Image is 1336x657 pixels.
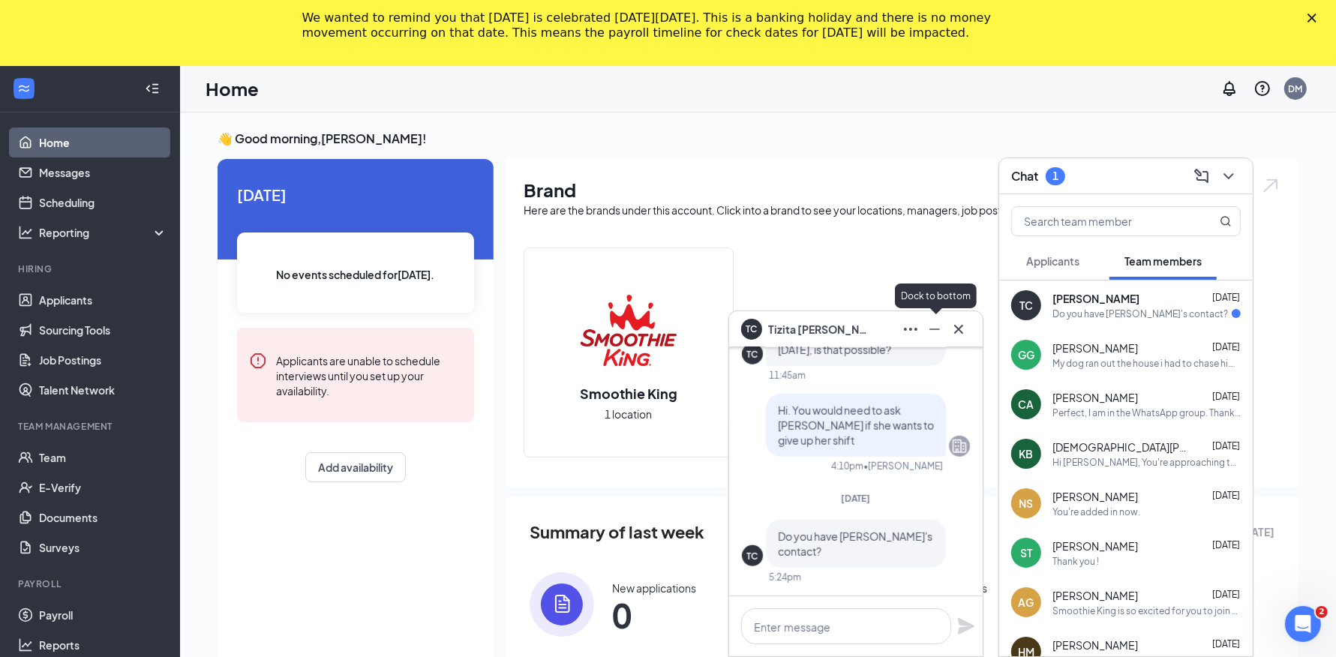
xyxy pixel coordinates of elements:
div: TC [1019,298,1033,313]
a: Messages [39,157,167,187]
span: 1 location [605,406,653,422]
div: TC [747,348,758,361]
svg: ComposeMessage [1193,167,1211,185]
h3: 👋 Good morning, [PERSON_NAME] ! [218,130,1298,147]
span: [PERSON_NAME] [1052,588,1138,603]
svg: Company [950,437,968,455]
button: Cross [947,317,971,341]
input: Search team member [1012,207,1190,235]
a: Sourcing Tools [39,315,167,345]
a: Home [39,127,167,157]
button: Ellipses [899,317,923,341]
a: Documents [39,502,167,532]
span: [DATE] [1212,638,1240,649]
button: ChevronDown [1217,164,1241,188]
svg: MagnifyingGlass [1220,215,1232,227]
a: Talent Network [39,375,167,405]
div: Reporting [39,225,168,240]
div: Perfect, I am in the WhatsApp group. Thanks! [1052,406,1241,419]
span: [PERSON_NAME] [1052,291,1139,306]
span: [DEMOGRAPHIC_DATA][PERSON_NAME] [1052,439,1187,454]
span: 2 [1316,606,1328,618]
svg: Analysis [18,225,33,240]
button: Add availability [305,452,406,482]
span: Do you have [PERSON_NAME]'s contact? [778,529,932,558]
div: DM [1289,82,1303,95]
svg: Notifications [1220,79,1238,97]
svg: Minimize [926,320,944,338]
span: Summary of last week [530,519,704,545]
div: 11:45am [769,369,806,382]
span: [DATE] [1212,490,1240,501]
div: Close [1307,13,1322,22]
h3: Chat [1011,168,1038,184]
a: E-Verify [39,472,167,502]
span: No events scheduled for [DATE] . [277,266,435,283]
svg: Error [249,352,267,370]
h2: Smoothie King [565,384,692,403]
iframe: Intercom live chat [1285,606,1321,642]
svg: Collapse [145,81,160,96]
div: Here are the brands under this account. Click into a brand to see your locations, managers, job p... [524,202,1280,217]
button: Minimize [923,317,947,341]
span: Applicants [1026,254,1079,268]
button: ComposeMessage [1190,164,1214,188]
div: GG [1018,347,1034,362]
span: [DATE] [1212,440,1240,451]
a: Scheduling [39,187,167,217]
div: TC [747,550,758,562]
img: open.6027fd2a22e1237b5b06.svg [1261,177,1280,194]
a: Payroll [39,600,167,630]
svg: QuestionInfo [1253,79,1271,97]
h1: Home [206,76,259,101]
span: Tizita [PERSON_NAME] [768,321,873,337]
span: • [PERSON_NAME] [863,460,943,472]
div: 1 [1052,169,1058,182]
svg: Ellipses [902,320,920,338]
span: [PERSON_NAME] [1052,340,1138,355]
a: Surveys [39,532,167,562]
div: New applications [612,580,696,595]
span: [DATE] [237,183,474,206]
img: Smoothie King [581,282,677,378]
div: 5:24pm [769,571,801,583]
svg: ChevronDown [1220,167,1238,185]
div: 4:10pm [831,460,863,472]
span: [DATE] [1212,341,1240,352]
span: [PERSON_NAME] [1052,489,1138,504]
div: Hiring [18,262,164,275]
div: Team Management [18,420,164,433]
span: [DATE] [1212,292,1240,303]
div: We wanted to remind you that [DATE] is celebrated [DATE][DATE]. This is a banking holiday and the... [302,10,1010,40]
a: Applicants [39,285,167,315]
span: 0 [612,601,696,628]
svg: Cross [950,320,968,338]
span: [DATE] [1212,589,1240,600]
div: You're added in now. [1052,505,1140,518]
div: Do you have [PERSON_NAME]'s contact? [1052,307,1228,320]
div: NS [1019,496,1034,511]
div: Smoothie King is so excited for you to join our team! Do you know anyone else who might be intere... [1052,604,1241,617]
div: ST [1020,545,1032,560]
svg: Plane [957,617,975,635]
div: Hi [PERSON_NAME], You're approaching the halfway point of training, and I wanted to drop a messag... [1052,456,1241,469]
span: [DATE] [842,493,871,504]
svg: WorkstreamLogo [17,81,32,96]
img: icon [530,572,594,637]
span: Hi. You would need to ask [PERSON_NAME] if she wants to give up her shift [778,403,934,447]
span: [DATE] [1212,539,1240,550]
span: [PERSON_NAME] [1052,390,1138,405]
div: KB [1019,446,1034,461]
a: Team [39,442,167,472]
div: Thank you ! [1052,555,1099,568]
div: Dock to bottom [895,283,977,308]
div: Payroll [18,577,164,590]
div: AG [1019,595,1034,610]
h1: Brand [524,177,1280,202]
span: [PERSON_NAME] [1052,538,1138,553]
div: Applicants are unable to schedule interviews until you set up your availability. [276,352,462,398]
div: CA [1019,397,1034,412]
span: [PERSON_NAME] [1052,637,1138,652]
a: Job Postings [39,345,167,375]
